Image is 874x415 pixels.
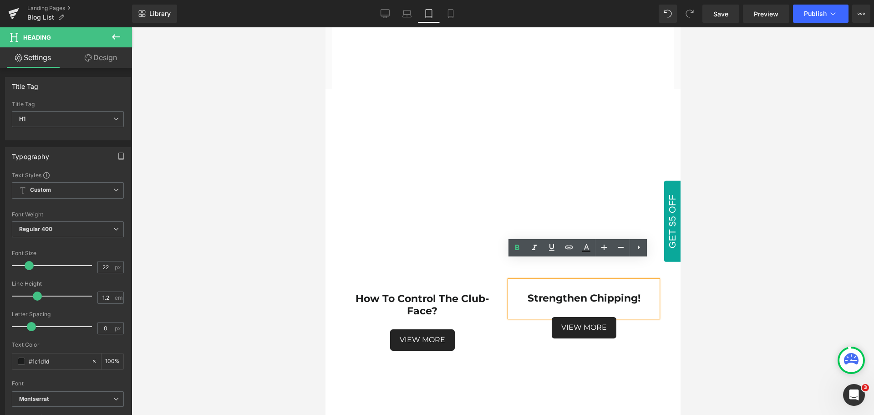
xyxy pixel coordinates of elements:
[15,24,22,32] img: website_grey.svg
[236,295,281,306] span: VIEW MORE
[12,250,124,256] div: Font Size
[793,5,849,23] button: Publish
[115,295,122,301] span: em
[15,15,22,22] img: logo_orange.svg
[713,9,728,19] span: Save
[743,5,789,23] a: Preview
[30,186,51,194] b: Custom
[754,9,778,19] span: Preview
[374,5,396,23] a: Desktop
[659,5,677,23] button: Undo
[30,265,163,289] strong: How to control the club-face?
[12,342,124,348] div: Text Color
[149,10,171,18] span: Library
[102,354,123,369] div: %
[440,5,462,23] a: Mobile
[12,311,124,318] div: Letter Spacing
[681,5,699,23] button: Redo
[843,384,865,406] iframe: Intercom live chat
[27,5,132,12] a: Landing Pages
[23,34,51,41] span: Heading
[65,302,129,323] a: View More
[29,356,87,366] input: Color
[418,5,440,23] a: Tablet
[12,281,124,287] div: Line Height
[852,5,870,23] button: More
[19,225,53,232] b: Regular 400
[74,307,120,318] span: View More
[19,115,25,122] b: H1
[12,171,124,179] div: Text Styles
[68,47,134,68] a: Design
[12,148,49,160] div: Typography
[103,55,150,61] div: 关键词（按流量）
[12,101,124,108] div: Title Tag
[24,24,92,32] div: 域名: [DOMAIN_NAME]
[25,15,45,22] div: v 4.0.25
[132,5,177,23] a: New Library
[12,211,124,218] div: Font Weight
[862,384,869,391] span: 3
[47,55,70,61] div: 域名概述
[202,265,315,277] strong: Strengthen Chipping!
[226,290,291,311] a: VIEW MORE
[804,10,827,17] span: Publish
[115,264,122,270] span: px
[12,77,39,90] div: Title Tag
[115,325,122,331] span: px
[396,5,418,23] a: Laptop
[12,380,124,387] div: Font
[27,14,54,21] span: Blog List
[37,54,44,61] img: tab_domain_overview_orange.svg
[19,395,49,403] i: Montserrat
[93,54,100,61] img: tab_keywords_by_traffic_grey.svg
